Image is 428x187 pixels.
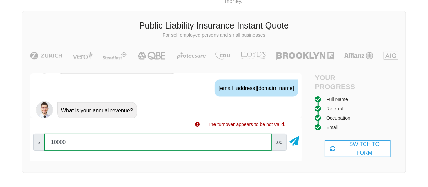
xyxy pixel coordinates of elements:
div: SWITCH TO FORM [325,140,391,157]
input: Your annual revenue [44,134,272,151]
h3: Public Liability Insurance Instant Quote [27,20,401,32]
img: Zurich | Public Liability Insurance [27,52,65,60]
img: Protecsure | Public Liability Insurance [174,52,208,60]
div: Occupation [326,114,350,122]
div: What is your annual revenue? [57,102,137,119]
img: LLOYD's | Public Liability Insurance [237,52,269,60]
img: Vero | Public Liability Insurance [69,52,96,60]
div: Email [326,124,338,131]
span: $ [33,134,45,151]
img: QBE | Public Liability Insurance [134,52,170,60]
img: Steadfast | Public Liability Insurance [100,52,130,60]
p: For self employed persons and small businesses [27,32,401,39]
img: Chatbot | PLI [36,101,53,118]
img: CGU | Public Liability Insurance [212,52,233,60]
div: [EMAIL_ADDRESS][DOMAIN_NAME] [215,80,298,97]
div: Full Name [326,96,348,103]
h4: Your Progress [315,73,358,90]
img: Brooklyn | Public Liability Insurance [273,52,337,60]
img: AIG | Public Liability Insurance [381,52,401,60]
span: .00 [271,134,287,151]
span: The turnover appears to be not valid. [208,121,285,127]
img: Allianz | Public Liability Insurance [341,52,377,60]
div: Referral [326,105,343,112]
